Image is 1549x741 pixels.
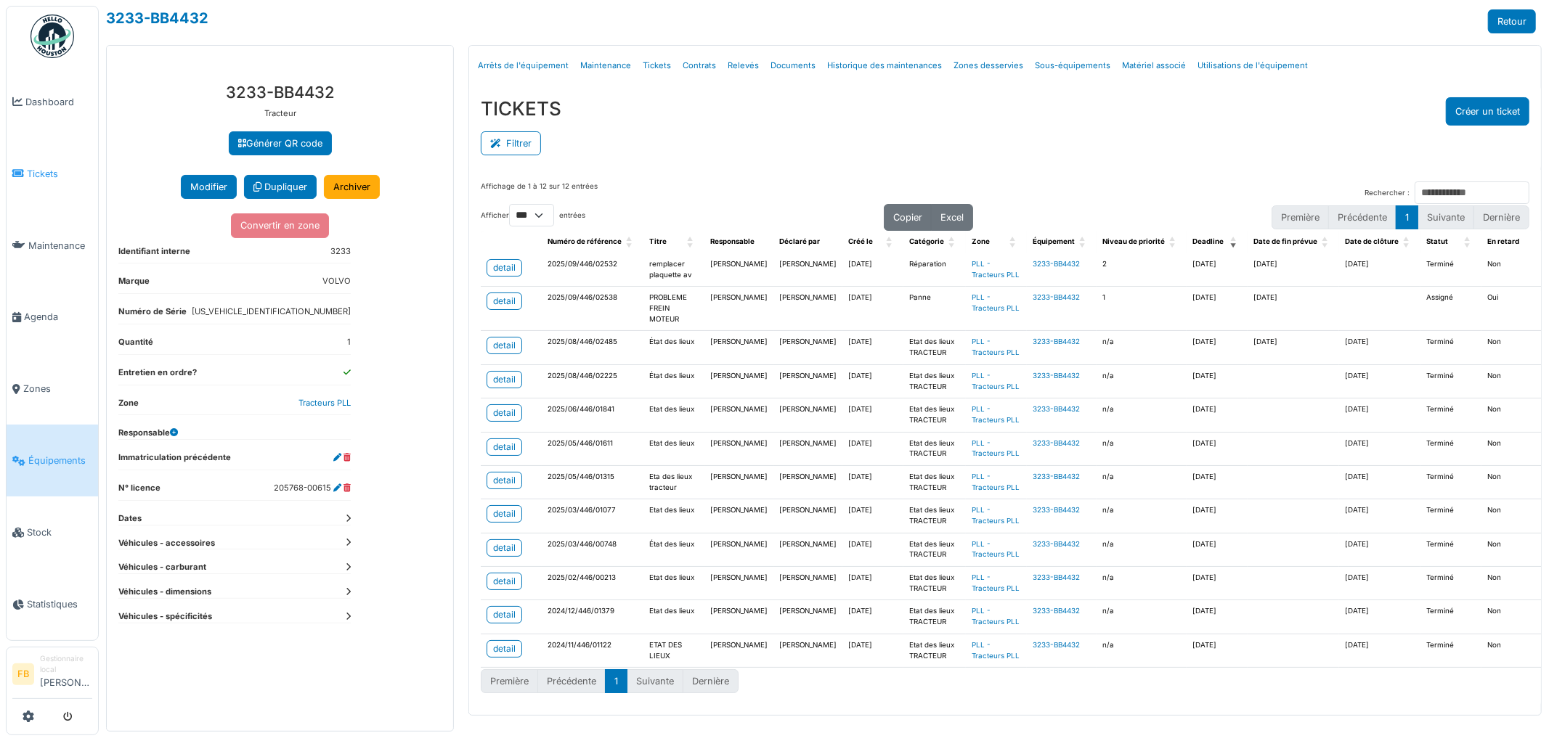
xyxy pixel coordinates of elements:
td: Non [1481,465,1542,499]
td: n/a [1097,364,1187,398]
a: Tracteurs PLL [298,398,351,408]
div: detail [493,507,516,520]
td: n/a [1097,600,1187,634]
td: [PERSON_NAME] [773,432,842,465]
td: [PERSON_NAME] [773,253,842,287]
nav: pagination [481,669,739,693]
div: detail [493,575,516,588]
td: [DATE] [1339,364,1420,398]
a: Utilisations de l'équipement [1192,49,1314,83]
td: [PERSON_NAME] [704,634,773,667]
td: [DATE] [1248,287,1339,331]
td: Etat des lieux [643,499,704,533]
td: Terminé [1420,432,1481,465]
span: Statut [1426,237,1448,245]
a: 3233-BB4432 [1033,293,1080,301]
td: Panne [903,287,966,331]
td: [DATE] [1187,432,1248,465]
td: Terminé [1420,331,1481,364]
td: [DATE] [842,465,903,499]
td: 2025/08/446/02225 [542,364,643,398]
td: Etat des lieux TRACTEUR [903,398,966,432]
td: [DATE] [1248,253,1339,287]
td: [DATE] [842,253,903,287]
td: Terminé [1420,364,1481,398]
a: Matériel associé [1116,49,1192,83]
span: Statistiques [27,597,92,611]
dt: Véhicules - dimensions [118,586,351,598]
a: PLL - Tracteurs PLL [972,337,1020,356]
label: Rechercher : [1365,188,1410,199]
td: [PERSON_NAME] [704,499,773,533]
td: Non [1481,364,1542,398]
td: Terminé [1420,253,1481,287]
td: ETAT DES LIEUX [643,634,704,667]
span: Déclaré par [779,237,820,245]
td: État des lieux [643,331,704,364]
td: Terminé [1420,465,1481,499]
div: detail [493,373,516,386]
span: Statut: Activate to sort [1464,231,1473,253]
td: remplacer plaquette av [643,253,704,287]
td: 2025/09/446/02538 [542,287,643,331]
span: Zone [972,237,990,245]
div: detail [493,608,516,621]
td: [DATE] [1187,567,1248,600]
div: Affichage de 1 à 12 sur 12 entrées [481,181,598,204]
span: Tickets [27,167,92,181]
span: Niveau de priorité: Activate to sort [1169,231,1178,253]
td: [DATE] [1339,331,1420,364]
td: [DATE] [1339,567,1420,600]
nav: pagination [1272,205,1529,229]
dd: 3233 [330,245,351,258]
td: [DATE] [1339,600,1420,634]
td: 2025/08/446/02485 [542,331,643,364]
a: 3233-BB4432 [1033,439,1080,447]
a: Dashboard [7,66,98,138]
button: Filtrer [481,131,541,155]
h3: 3233-BB4432 [118,83,442,102]
td: Etat des lieux [643,567,704,600]
a: 3233-BB4432 [1033,405,1080,413]
span: Copier [893,212,922,223]
a: Sous-équipements [1029,49,1116,83]
a: detail [487,573,522,590]
td: Non [1481,432,1542,465]
td: 2025/09/446/02532 [542,253,643,287]
a: 3233-BB4432 [1033,337,1080,345]
td: [PERSON_NAME] [773,499,842,533]
td: [DATE] [1187,533,1248,566]
td: [PERSON_NAME] [773,287,842,331]
dt: Entretien en ordre? [118,367,197,385]
td: [DATE] [1187,364,1248,398]
span: Deadline [1192,237,1224,245]
a: 3233-BB4432 [1033,260,1080,268]
a: PLL - Tracteurs PLL [972,472,1020,491]
td: n/a [1097,567,1187,600]
a: detail [487,539,522,557]
dt: Marque [118,275,150,293]
a: 3233-BB4432 [106,9,208,27]
td: [DATE] [1187,253,1248,287]
a: 3233-BB4432 [1033,472,1080,480]
td: n/a [1097,499,1187,533]
a: PLL - Tracteurs PLL [972,405,1020,424]
td: Non [1481,253,1542,287]
a: Stock [7,496,98,568]
td: Non [1481,499,1542,533]
td: [DATE] [1187,331,1248,364]
a: Arrêts de l'équipement [472,49,574,83]
td: [DATE] [842,331,903,364]
td: [PERSON_NAME] [773,398,842,432]
td: PROBLEME FREIN MOTEUR [643,287,704,331]
td: [DATE] [1187,634,1248,667]
a: detail [487,438,522,456]
td: [DATE] [842,533,903,566]
td: Etat des lieux TRACTEUR [903,499,966,533]
a: PLL - Tracteurs PLL [972,641,1020,660]
td: Terminé [1420,567,1481,600]
a: Relevés [722,49,765,83]
span: Créé le [848,237,873,245]
td: [DATE] [842,499,903,533]
td: [PERSON_NAME] [773,634,842,667]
